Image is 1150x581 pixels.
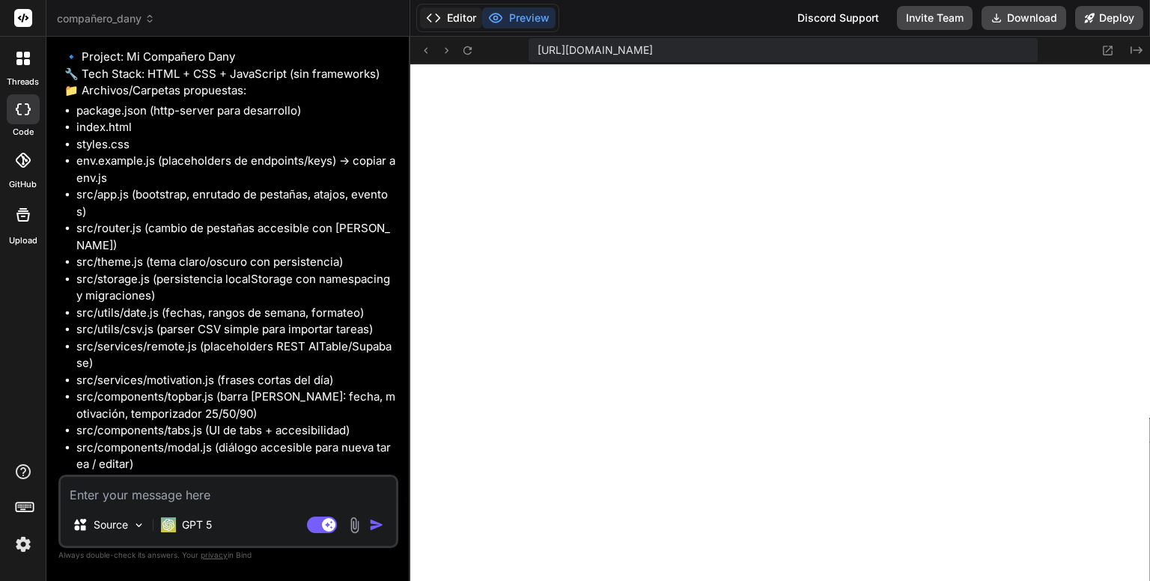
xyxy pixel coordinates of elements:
[10,532,36,557] img: settings
[76,254,395,271] li: src/theme.js (tema claro/oscuro con persistencia)
[1075,6,1143,30] button: Deploy
[76,439,395,473] li: src/components/modal.js (diálogo accesible para nueva tarea / editar)
[76,338,395,372] li: src/services/remote.js (placeholders REST AITable/Supabase)
[201,550,228,559] span: privacy
[538,43,653,58] span: [URL][DOMAIN_NAME]
[7,76,39,88] label: threads
[57,11,155,26] span: compañero_dany
[76,271,395,305] li: src/storage.js (persistencia localStorage con namespacing y migraciones)
[482,7,556,28] button: Preview
[76,372,395,389] li: src/services/motivation.js (frases cortas del día)
[76,321,395,338] li: src/utils/csv.js (parser CSV simple para importar tareas)
[788,6,888,30] div: Discord Support
[76,422,395,439] li: src/components/tabs.js (UI de tabs + accesibilidad)
[9,234,37,247] label: Upload
[982,6,1066,30] button: Download
[76,220,395,254] li: src/router.js (cambio de pestañas accesible con [PERSON_NAME])
[161,517,176,532] img: GPT 5
[76,389,395,422] li: src/components/topbar.js (barra [PERSON_NAME]: fecha, motivación, temporizador 25/50/90)
[76,103,395,120] li: package.json (http-server para desarrollo)
[420,7,482,28] button: Editor
[76,119,395,136] li: index.html
[13,126,34,139] label: code
[133,519,145,532] img: Pick Models
[76,305,395,322] li: src/utils/date.js (fechas, rangos de semana, formateo)
[94,517,128,532] p: Source
[58,548,398,562] p: Always double-check its answers. Your in Bind
[182,517,212,532] p: GPT 5
[76,473,395,507] li: src/modules/tasks.js (Hoy: top 3 tareas, marcar completado, importar CSV, atajo “+”)
[76,136,395,153] li: styles.css
[76,186,395,220] li: src/app.js (bootstrap, enrutado de pestañas, atajos, eventos)
[346,517,363,534] img: attachment
[897,6,973,30] button: Invite Team
[9,178,37,191] label: GitHub
[369,517,384,532] img: icon
[410,64,1150,581] iframe: Preview
[76,153,395,186] li: env.example.js (placeholders de endpoints/keys) → copiar a env.js
[64,49,395,100] p: 🔹 Project: Mi Compañero Dany 🔧 Tech Stack: HTML + CSS + JavaScript (sin frameworks) 📁 Archivos/Ca...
